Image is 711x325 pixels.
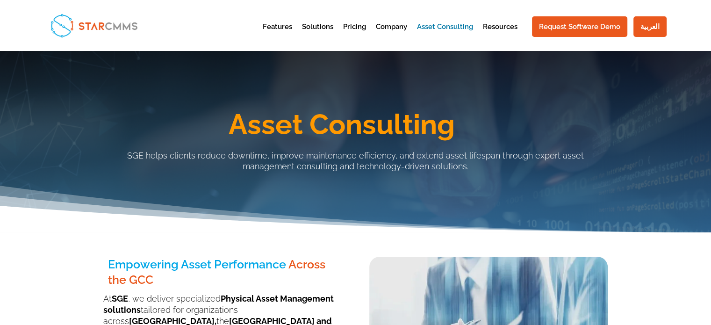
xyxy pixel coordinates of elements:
[47,10,142,41] img: StarCMMS
[112,294,128,303] b: SGE
[532,16,627,37] a: Request Software Demo
[103,150,608,173] p: SGE helps clients reduce downtime, improve maintenance efficiency, and extend asset lifespan thro...
[108,257,286,271] span: Empowering Asset Performance
[263,23,292,46] a: Features
[633,16,667,37] a: العربية
[417,23,473,46] a: Asset Consulting
[75,110,608,143] h1: Asset Consulting
[343,23,366,46] a: Pricing
[108,257,325,287] span: Across the GCC
[302,23,333,46] a: Solutions
[376,23,407,46] a: Company
[483,23,517,46] a: Resources
[555,224,711,325] iframe: Chat Widget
